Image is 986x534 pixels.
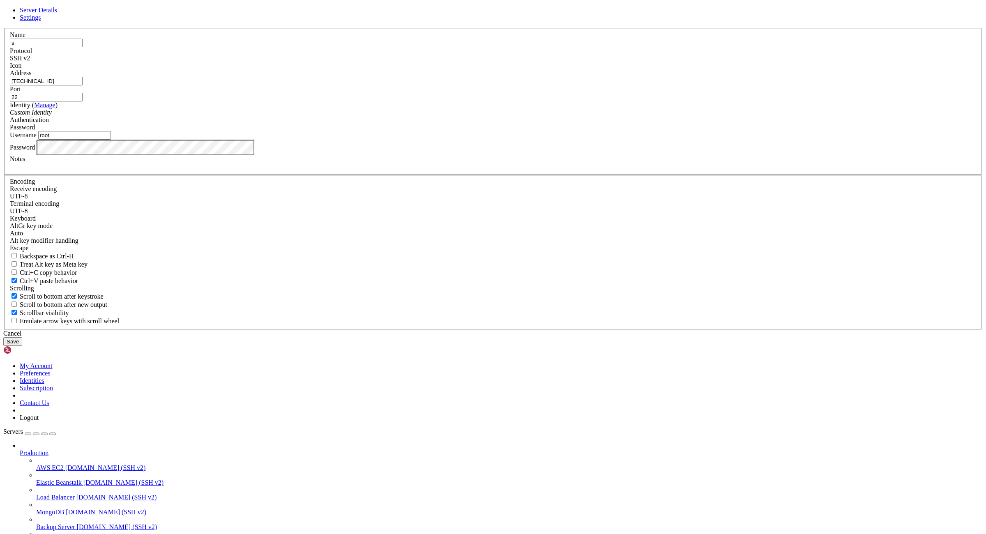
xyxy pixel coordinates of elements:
input: Port Number [10,93,83,101]
label: Set the expected encoding for data received from the host. If the encodings do not match, visual ... [10,222,53,229]
a: Contact Us [20,399,49,406]
span: AWS EC2 [36,464,64,471]
input: Scroll to bottom after new output [12,302,17,307]
div: SSH v2 [10,55,976,62]
span: Escape [10,244,28,251]
div: Auto [10,230,976,237]
input: Server Name [10,39,83,47]
label: Scrolling [10,285,34,292]
label: The vertical scrollbar mode. [10,309,69,316]
span: UTF-8 [10,207,28,214]
div: UTF-8 [10,193,976,200]
input: Backspace as Ctrl-H [12,253,17,258]
li: Load Balancer [DOMAIN_NAME] (SSH v2) [36,486,983,501]
a: Server Details [20,7,57,14]
li: Backup Server [DOMAIN_NAME] (SSH v2) [36,516,983,531]
i: Custom Identity [10,109,52,116]
label: Whether the Alt key acts as a Meta key or as a distinct Alt key. [10,261,88,268]
a: Settings [20,14,41,21]
a: MongoDB [DOMAIN_NAME] (SSH v2) [36,509,983,516]
span: UTF-8 [10,193,28,200]
label: Authentication [10,116,49,123]
label: Password [10,143,35,150]
span: [DOMAIN_NAME] (SSH v2) [77,523,157,530]
span: SSH v2 [10,55,30,62]
label: Whether to scroll to the bottom on any keystroke. [10,293,104,300]
span: Ctrl+V paste behavior [20,277,78,284]
label: Notes [10,155,25,162]
li: Elastic Beanstalk [DOMAIN_NAME] (SSH v2) [36,472,983,486]
a: Logout [20,414,39,421]
input: Ctrl+V paste behavior [12,278,17,283]
span: Scroll to bottom after keystroke [20,293,104,300]
span: [DOMAIN_NAME] (SSH v2) [66,509,146,516]
a: AWS EC2 [DOMAIN_NAME] (SSH v2) [36,464,983,472]
a: Production [20,449,983,457]
div: UTF-8 [10,207,976,215]
span: [DOMAIN_NAME] (SSH v2) [76,494,157,501]
span: Auto [10,230,23,237]
a: Preferences [20,370,51,377]
label: The default terminal encoding. ISO-2022 enables character map translations (like graphics maps). ... [10,200,59,207]
label: Identity [10,101,58,108]
a: Elastic Beanstalk [DOMAIN_NAME] (SSH v2) [36,479,983,486]
label: Port [10,85,21,92]
label: Protocol [10,47,32,54]
span: Servers [3,428,23,435]
li: AWS EC2 [DOMAIN_NAME] (SSH v2) [36,457,983,472]
input: Emulate arrow keys with scroll wheel [12,318,17,323]
div: Cancel [3,330,983,337]
input: Ctrl+C copy behavior [12,269,17,275]
label: Username [10,131,37,138]
input: Scrollbar visibility [12,310,17,315]
input: Login Username [38,131,111,140]
a: Identities [20,377,44,384]
input: Host Name or IP [10,77,83,85]
img: Shellngn [3,346,51,354]
a: My Account [20,362,53,369]
span: [DOMAIN_NAME] (SSH v2) [83,479,164,486]
span: Ctrl+C copy behavior [20,269,77,276]
span: Elastic Beanstalk [36,479,82,486]
a: Subscription [20,384,53,391]
label: If true, the backspace should send BS ('\x08', aka ^H). Otherwise the backspace key should send '... [10,253,74,260]
a: Load Balancer [DOMAIN_NAME] (SSH v2) [36,494,983,501]
div: Custom Identity [10,109,976,116]
a: Servers [3,428,56,435]
label: Ctrl+V pastes if true, sends ^V to host if false. Ctrl+Shift+V sends ^V to host if true, pastes i... [10,277,78,284]
label: Set the expected encoding for data received from the host. If the encodings do not match, visual ... [10,185,57,192]
input: Scroll to bottom after keystroke [12,293,17,299]
button: Save [3,337,22,346]
label: Encoding [10,178,35,185]
a: Manage [34,101,55,108]
span: Scroll to bottom after new output [20,301,107,308]
span: Load Balancer [36,494,75,501]
div: Escape [10,244,976,252]
label: Scroll to bottom after new output. [10,301,107,308]
span: Treat Alt key as Meta key [20,261,88,268]
span: Backup Server [36,523,75,530]
label: Controls how the Alt key is handled. Escape: Send an ESC prefix. 8-Bit: Add 128 to the typed char... [10,237,78,244]
label: When using the alternative screen buffer, and DECCKM (Application Cursor Keys) is active, mouse w... [10,318,119,325]
span: MongoDB [36,509,64,516]
label: Icon [10,62,21,69]
span: Production [20,449,48,456]
span: Scrollbar visibility [20,309,69,316]
span: Backspace as Ctrl-H [20,253,74,260]
span: [DOMAIN_NAME] (SSH v2) [65,464,146,471]
span: ( ) [32,101,58,108]
div: Password [10,124,976,131]
a: Backup Server [DOMAIN_NAME] (SSH v2) [36,523,983,531]
span: Emulate arrow keys with scroll wheel [20,318,119,325]
label: Ctrl-C copies if true, send ^C to host if false. Ctrl-Shift-C sends ^C to host if true, copies if... [10,269,77,276]
label: Keyboard [10,215,36,222]
li: MongoDB [DOMAIN_NAME] (SSH v2) [36,501,983,516]
span: Password [10,124,35,131]
label: Address [10,69,31,76]
input: Treat Alt key as Meta key [12,261,17,267]
label: Name [10,31,25,38]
